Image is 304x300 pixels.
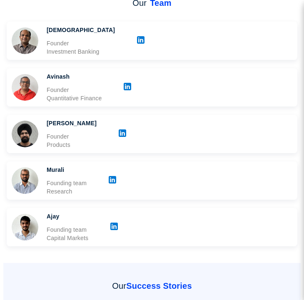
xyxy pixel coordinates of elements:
[47,166,87,174] div: Murali
[112,280,192,292] div: Our
[47,226,88,234] div: Founding team
[12,27,38,54] img: image
[122,82,132,92] img: logo
[47,119,97,127] div: [PERSON_NAME]
[107,175,117,185] img: logo
[126,281,192,290] strong: Success Stories
[47,179,87,187] div: Founding team
[47,47,115,56] div: Investment Banking
[117,128,127,138] img: logo
[47,39,115,47] div: Founder
[136,35,146,45] img: logo
[47,187,87,196] div: Research
[12,121,38,147] img: image
[47,234,88,242] div: Capital Markets
[47,94,102,102] div: Quantitative Finance
[47,212,88,221] div: Ajay
[47,26,115,34] div: [DEMOGRAPHIC_DATA]
[47,86,102,94] div: Founder
[47,72,102,81] div: Avinash
[12,74,38,101] img: image
[12,167,38,194] img: image
[12,214,38,240] img: image
[47,132,97,141] div: Founder
[47,141,97,149] div: Products
[109,221,119,231] img: logo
